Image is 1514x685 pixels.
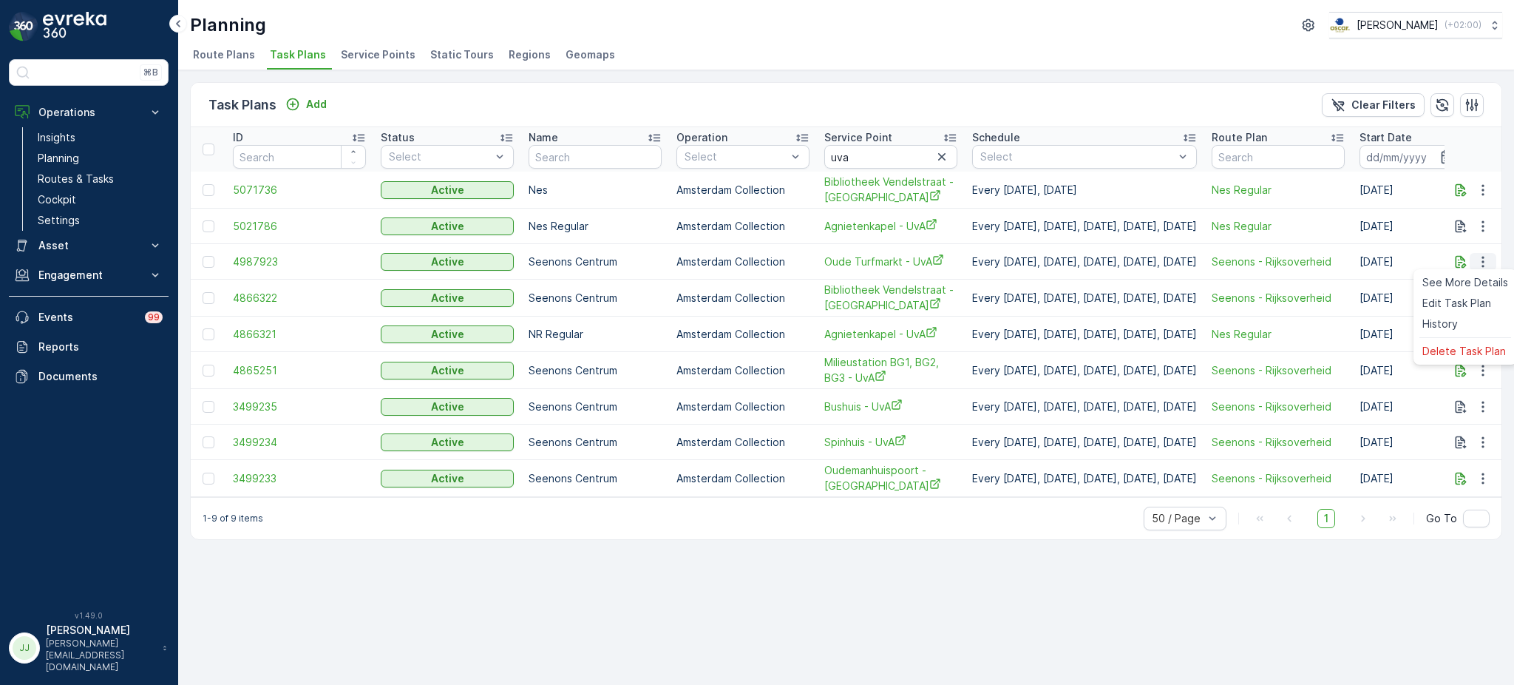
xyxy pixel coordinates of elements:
p: Start Date [1359,130,1412,145]
button: Operations [9,98,169,127]
p: Planning [38,151,79,166]
td: Every [DATE], [DATE], [DATE], [DATE], [DATE] [965,352,1204,389]
span: Geomaps [566,47,615,62]
span: Static Tours [430,47,494,62]
p: Active [431,327,464,342]
button: Active [381,362,514,379]
p: Select [685,149,787,164]
span: Route Plans [193,47,255,62]
a: Cockpit [32,189,169,210]
p: Task Plans [208,95,276,115]
td: Amsterdam Collection [669,244,817,280]
a: 4865251 [233,363,366,378]
a: 3499235 [233,399,366,414]
a: 5071736 [233,183,366,198]
a: 4866321 [233,327,366,342]
p: Active [431,219,464,234]
a: Oudemanhuispoort - UvA [824,463,957,493]
a: Oude Turfmarkt - UvA [824,254,957,269]
input: Search [529,145,662,169]
td: Every [DATE], [DATE], [DATE], [DATE], [DATE] [965,280,1204,317]
button: JJ[PERSON_NAME][PERSON_NAME][EMAIL_ADDRESS][DOMAIN_NAME] [9,623,169,673]
td: Every [DATE], [DATE], [DATE], [DATE], [DATE] [965,460,1204,497]
a: Bibliotheek Vendelstraat - UvA [824,175,957,205]
p: Active [431,291,464,306]
span: 4866322 [233,291,366,306]
div: Toggle Row Selected [203,401,214,413]
td: Nes Regular [521,209,669,244]
p: Schedule [972,130,1020,145]
span: Edit Task Plan [1422,296,1491,311]
a: Seenons - Rijksoverheid [1212,254,1345,269]
td: Seenons Centrum [521,280,669,317]
a: Bushuis - UvA [824,399,957,414]
td: Every [DATE], [DATE], [DATE], [DATE], [DATE] [965,425,1204,460]
span: 4987923 [233,254,366,269]
p: Operations [38,105,139,120]
a: Routes & Tasks [32,169,169,189]
a: Seenons - Rijksoverheid [1212,363,1345,378]
a: Bibliotheek Vendelstraat - UvA [824,283,957,313]
p: Status [381,130,415,145]
span: History [1422,317,1458,331]
td: Every [DATE], [DATE], [DATE], [DATE], [DATE] [965,389,1204,425]
p: Active [431,435,464,450]
a: 3499233 [233,471,366,486]
a: Seenons - Rijksoverheid [1212,435,1345,450]
span: 5021786 [233,219,366,234]
td: Every [DATE], [DATE], [DATE], [DATE], [DATE] [965,244,1204,280]
div: Toggle Row Selected [203,473,214,485]
img: logo [9,12,38,41]
span: Regions [509,47,551,62]
span: 1 [1317,509,1335,528]
span: Bibliotheek Vendelstraat - [GEOGRAPHIC_DATA] [824,175,957,205]
a: Nes Regular [1212,219,1345,234]
a: Seenons - Rijksoverheid [1212,291,1345,306]
p: Reports [38,340,163,354]
p: Active [431,471,464,486]
span: Service Points [341,47,415,62]
td: Every [DATE], [DATE] [965,172,1204,209]
div: Toggle Row Selected [203,220,214,232]
span: Seenons - Rijksoverheid [1212,399,1345,414]
img: basis-logo_rgb2x.png [1329,17,1351,33]
td: Amsterdam Collection [669,425,817,460]
div: Toggle Row Selected [203,184,214,196]
td: Nes [521,172,669,209]
button: Active [381,289,514,307]
p: Planning [190,13,266,37]
td: Every [DATE], [DATE], [DATE], [DATE], [DATE] [965,209,1204,244]
p: Select [980,149,1174,164]
button: Active [381,470,514,487]
p: Select [389,149,491,164]
p: [PERSON_NAME][EMAIL_ADDRESS][DOMAIN_NAME] [46,638,155,673]
p: Settings [38,213,80,228]
input: Search [233,145,366,169]
a: 3499234 [233,435,366,450]
p: Cockpit [38,192,76,207]
p: Name [529,130,558,145]
a: Nes Regular [1212,183,1345,198]
td: Seenons Centrum [521,389,669,425]
button: Asset [9,231,169,260]
a: Agnietenkapel - UvA [824,218,957,234]
p: ID [233,130,243,145]
span: Delete Task Plan [1422,344,1506,359]
div: Toggle Row Selected [203,436,214,448]
button: Active [381,325,514,343]
div: Toggle Row Selected [203,328,214,340]
input: dd/mm/yyyy [1359,145,1461,169]
p: ( +02:00 ) [1445,19,1481,31]
p: ⌘B [143,67,158,78]
td: Amsterdam Collection [669,209,817,244]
